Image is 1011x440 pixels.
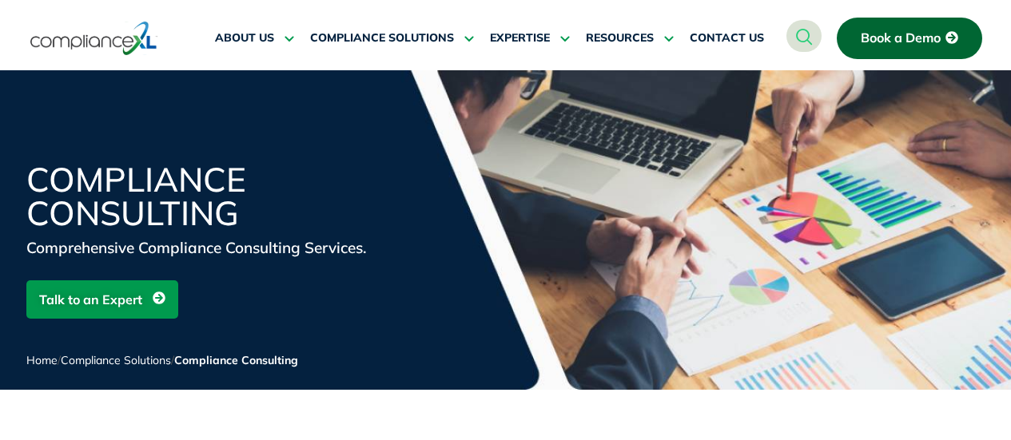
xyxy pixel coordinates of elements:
[861,31,941,46] span: Book a Demo
[26,353,298,367] span: / /
[490,19,570,57] a: EXPERTISE
[586,31,654,46] span: RESOURCES
[786,20,822,52] a: navsearch-button
[490,31,550,46] span: EXPERTISE
[837,18,982,59] a: Book a Demo
[586,19,674,57] a: RESOURCES
[26,163,410,230] h1: Compliance Consulting
[30,20,157,57] img: logo-one.svg
[310,31,454,46] span: COMPLIANCE SOLUTIONS
[39,284,142,315] span: Talk to an Expert
[215,19,294,57] a: ABOUT US
[690,19,764,57] a: CONTACT US
[174,353,298,367] span: Compliance Consulting
[310,19,474,57] a: COMPLIANCE SOLUTIONS
[26,280,178,319] a: Talk to an Expert
[26,353,58,367] a: Home
[215,31,274,46] span: ABOUT US
[61,353,171,367] a: Compliance Solutions
[690,31,764,46] span: CONTACT US
[26,236,410,259] div: Comprehensive Compliance Consulting Services.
